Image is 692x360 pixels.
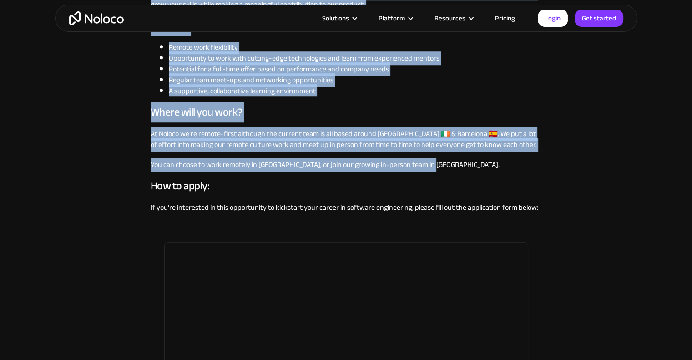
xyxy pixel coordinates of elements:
[15,241,167,264] input: Your email
[169,86,542,96] li: A supportive, collaborative learning environment
[311,12,367,24] div: Solutions
[575,10,623,27] a: Get started
[434,12,465,24] div: Resources
[169,42,542,53] li: Remote work flexibility
[160,4,176,20] div: Close
[484,12,526,24] a: Pricing
[7,62,175,160] div: Darragh says…
[69,11,124,25] a: home
[169,64,542,75] li: Potential for a full-time offer based on performance and company needs
[538,10,568,27] a: Login
[169,53,542,64] li: Opportunity to work with cutting-edge technologies and learn from experienced mentors
[151,159,542,170] p: You can choose to work remotely in [GEOGRAPHIC_DATA], or join our growing in-person team in [GEOG...
[151,222,542,233] p: ‍
[10,264,172,280] textarea: Message…
[44,11,91,20] p: Active 30m ago
[26,5,40,20] img: Profile image for Darragh
[44,5,73,11] h1: Darragh
[7,62,149,140] div: Hey there 👋Welcome to Noloco!If you have any questions, just reply to this message.DarraghDarragh...
[15,142,67,147] div: Darragh • Just now
[15,94,142,121] div: If you have any questions, just reply to this message.
[423,12,484,24] div: Resources
[379,12,405,24] div: Platform
[6,4,23,21] button: go back
[151,202,542,213] p: If you’re interested in this opportunity to kickstart your career in software engineering, please...
[15,67,142,76] div: Hey there 👋
[154,287,169,302] button: Send a message…
[142,4,160,21] button: Home
[151,179,542,193] h3: How to apply:
[169,75,542,86] li: Regular team meet-ups and networking opportunities
[15,126,142,135] div: Darragh
[367,12,423,24] div: Platform
[140,291,147,298] button: Emoji picker
[15,81,142,90] div: Welcome to Noloco!
[322,12,349,24] div: Solutions
[151,106,542,119] h3: Where will you work?
[151,128,542,150] p: At Noloco we're remote-first although the current team is all based around [GEOGRAPHIC_DATA] 🇮🇪 &...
